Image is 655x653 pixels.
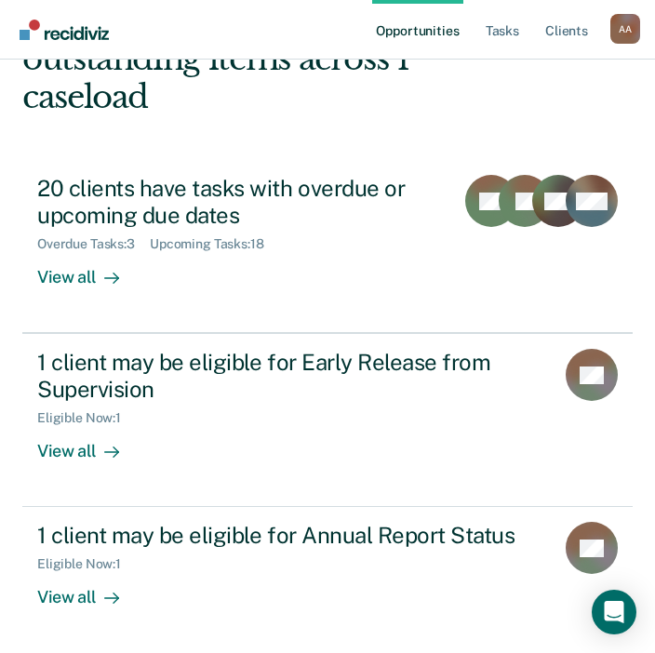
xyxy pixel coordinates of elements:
a: 1 client may be eligible for Annual Report StatusEligible Now:1View all [22,507,633,653]
img: Recidiviz [20,20,109,40]
div: Eligible Now : 1 [37,556,136,572]
div: Upcoming Tasks : 18 [150,236,279,252]
div: A A [610,14,640,44]
div: Overdue Tasks : 3 [37,236,150,252]
a: 1 client may be eligible for Early Release from SupervisionEligible Now:1View all [22,333,633,507]
div: View all [37,426,141,462]
div: 1 client may be eligible for Annual Report Status [37,522,540,549]
button: Profile dropdown button [610,14,640,44]
div: Eligible Now : 1 [37,410,136,426]
div: Hi, Adeyemi. We’ve found some outstanding items across 1 caseload [22,2,511,115]
div: View all [37,252,141,288]
div: View all [37,572,141,608]
div: 20 clients have tasks with overdue or upcoming due dates [37,175,439,229]
div: 1 client may be eligible for Early Release from Supervision [37,349,540,403]
a: 20 clients have tasks with overdue or upcoming due datesOverdue Tasks:3Upcoming Tasks:18View all [22,160,633,333]
div: Open Intercom Messenger [592,590,636,634]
